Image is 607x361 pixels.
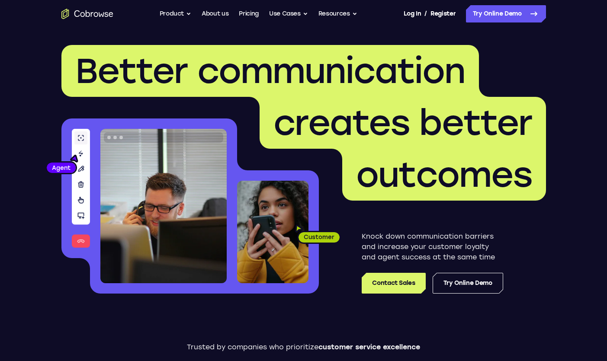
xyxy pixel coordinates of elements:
span: creates better [273,102,532,144]
button: Resources [318,5,357,22]
img: A customer support agent talking on the phone [100,129,227,283]
a: Log In [404,5,421,22]
a: About us [202,5,228,22]
span: outcomes [356,154,532,195]
span: / [424,9,427,19]
a: Try Online Demo [466,5,546,22]
a: Register [430,5,456,22]
a: Try Online Demo [433,273,503,294]
a: Contact Sales [362,273,425,294]
span: Better communication [75,50,465,92]
a: Pricing [239,5,259,22]
img: A customer holding their phone [237,181,308,283]
a: Go to the home page [61,9,113,19]
p: Knock down communication barriers and increase your customer loyalty and agent success at the sam... [362,231,503,262]
button: Product [160,5,192,22]
button: Use Cases [269,5,308,22]
span: customer service excellence [318,343,420,351]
